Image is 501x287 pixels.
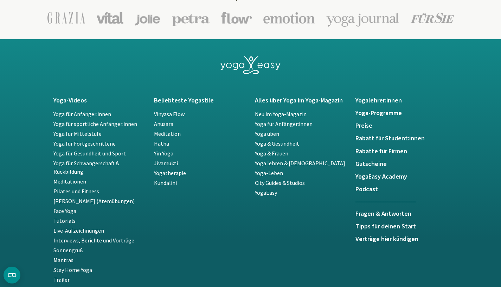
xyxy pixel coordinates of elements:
[326,9,399,27] img: Yoga-Journal Logo
[154,179,177,186] a: Kundalini
[355,148,448,155] a: Rabatte für Firmen
[355,202,416,223] a: Fragen & Antworten
[263,12,315,24] img: Emotion Logo
[355,236,448,243] a: Verträge hier kündigen
[154,111,185,118] a: Vinyasa Flow
[355,173,448,180] a: YogaEasy Academy
[255,179,305,186] a: City Guides & Studios
[53,178,86,185] a: Meditationen
[154,140,169,147] a: Hatha
[53,207,76,214] a: Face Yoga
[255,120,313,127] a: Yoga für Anfänger:innen
[135,10,160,26] img: Jolie Logo
[172,9,210,26] img: Petra Logo
[255,189,277,196] a: YogaEasy
[355,161,448,168] a: Gutscheine
[154,160,178,167] a: Jivamukti
[4,267,20,283] button: CMP-Widget öffnen
[221,12,252,24] img: Flow Logo
[53,140,116,147] a: Yoga für Fortgeschrittene
[154,120,173,127] a: Anusara
[47,12,85,24] img: Grazia Logo
[53,266,92,273] a: Stay Home Yoga
[53,237,134,244] a: Interviews, Berichte und Vorträge
[53,120,137,127] a: Yoga für sportliche Anfänger:innen
[411,13,454,23] img: Für Sie Logo
[53,130,102,137] a: Yoga für Mittelstufe
[255,140,299,147] a: Yoga & Gesundheit
[154,97,246,104] a: Beliebteste Yogastile
[53,188,99,195] a: Pilates und Fitness
[355,122,448,129] a: Preise
[154,130,181,137] a: Meditation
[53,247,83,254] a: Sonnengruß
[255,169,283,176] a: Yoga-Leben
[355,135,448,142] a: Rabatt für Student:innen
[255,111,307,118] a: Neu im Yoga-Magazin
[53,256,73,263] a: Mantras
[255,130,279,137] a: Yoga üben
[53,111,111,118] a: Yoga für Anfänger:innen
[53,217,76,224] a: Tutorials
[355,97,448,104] a: Yogalehrer:innen
[355,211,416,218] h5: Fragen & Antworten
[53,227,104,234] a: Live-Aufzeichnungen
[255,97,347,104] a: Alles über Yoga im Yoga-Magazin
[154,169,186,176] a: Yogatherapie
[355,223,448,230] a: Tipps für deinen Start
[255,160,345,167] a: Yoga lehren & [DEMOGRAPHIC_DATA]
[53,160,119,175] a: Yoga für Schwangerschaft & Rückbildung
[355,110,448,117] a: Yoga-Programme
[53,276,70,283] a: Trailer
[53,150,126,157] a: Yoga für Gesundheit und Sport
[53,97,146,104] a: Yoga-Videos
[154,150,173,157] a: Yin Yoga
[53,198,135,205] a: [PERSON_NAME] (Atemübungen)
[355,186,448,193] a: Podcast
[96,12,123,24] img: Vital Logo
[255,150,288,157] a: Yoga & Frauen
